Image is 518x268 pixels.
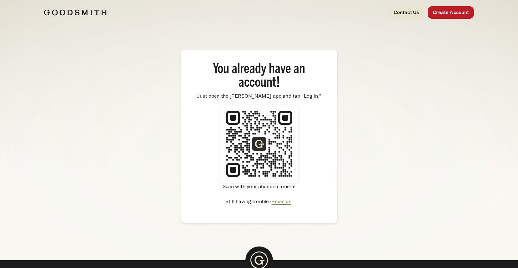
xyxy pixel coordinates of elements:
[194,92,325,100] p: Just open the [PERSON_NAME] app and tap “Log In.”
[220,105,298,183] img: Scan QR code
[194,198,325,205] p: Still having trouble? .
[194,183,325,190] p: Scan with your phone’s camera!
[389,6,424,19] a: Contact Us
[194,62,325,90] h2: You already have an account!
[428,6,474,19] a: Create Account
[44,9,107,16] img: Goodsmith
[271,198,291,204] a: Email us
